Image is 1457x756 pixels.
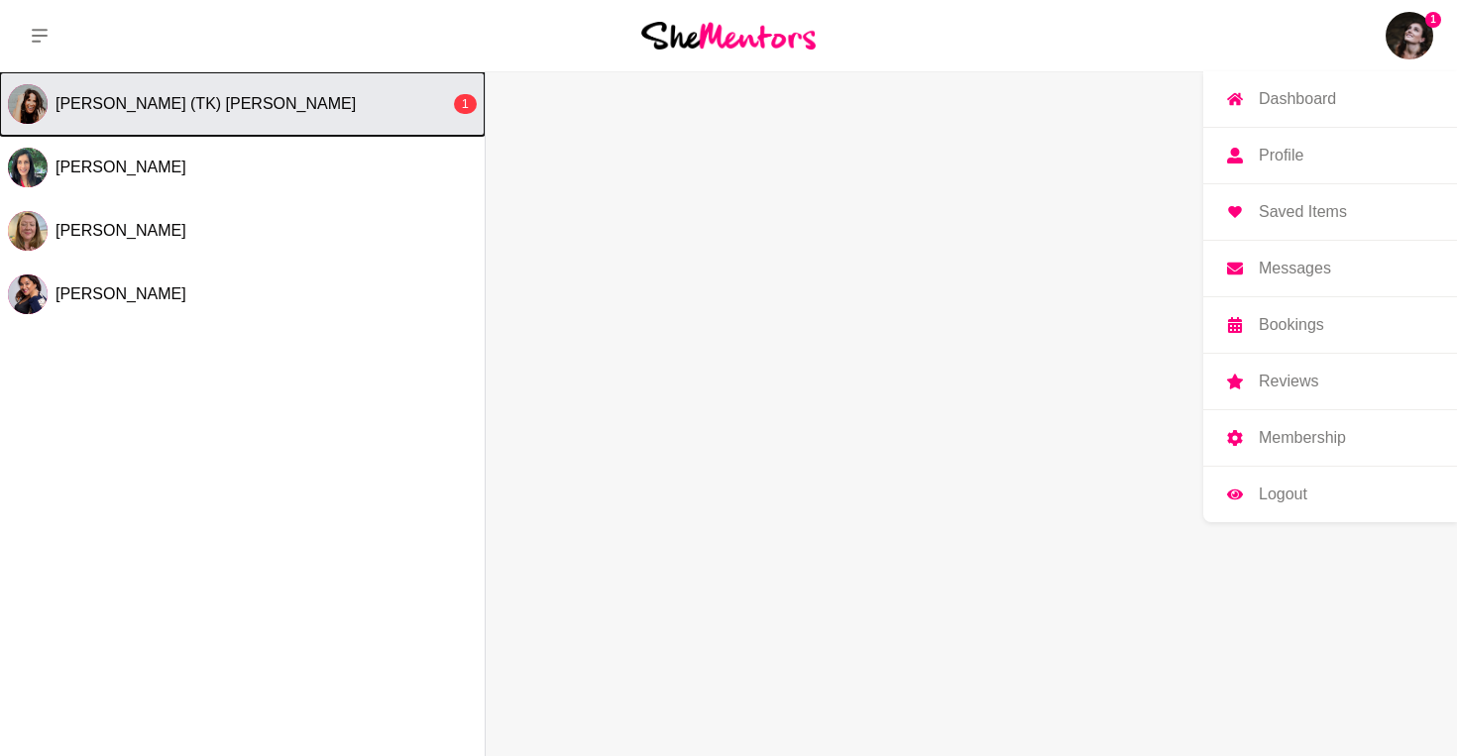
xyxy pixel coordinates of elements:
p: Bookings [1259,317,1324,333]
img: Casey Aubin [1386,12,1433,59]
span: [PERSON_NAME] [56,222,186,239]
a: Messages [1203,241,1457,296]
a: Reviews [1203,354,1457,409]
img: H [8,148,48,187]
p: Messages [1259,261,1331,276]
div: Taliah-Kate (TK) Byron [8,84,48,124]
a: Profile [1203,128,1457,183]
span: [PERSON_NAME] (TK) [PERSON_NAME] [56,95,356,112]
a: Casey Aubin1DashboardProfileSaved ItemsMessagesBookingsReviewsMembershipLogout [1386,12,1433,59]
img: T [8,84,48,124]
div: 1 [454,94,477,114]
p: Profile [1259,148,1303,163]
img: T [8,211,48,251]
div: Tammy McCann [8,211,48,251]
p: Saved Items [1259,204,1347,220]
span: [PERSON_NAME] [56,285,186,302]
p: Logout [1259,486,1307,502]
div: Hema Prashar [8,148,48,187]
div: Richa Joshi [8,274,48,314]
span: [PERSON_NAME] [56,159,186,175]
a: Dashboard [1203,71,1457,127]
img: She Mentors Logo [641,22,816,49]
a: Saved Items [1203,184,1457,240]
span: 1 [1425,12,1441,28]
p: Reviews [1259,374,1318,389]
a: Bookings [1203,297,1457,353]
p: Membership [1259,430,1346,446]
p: Dashboard [1259,91,1336,107]
img: R [8,274,48,314]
